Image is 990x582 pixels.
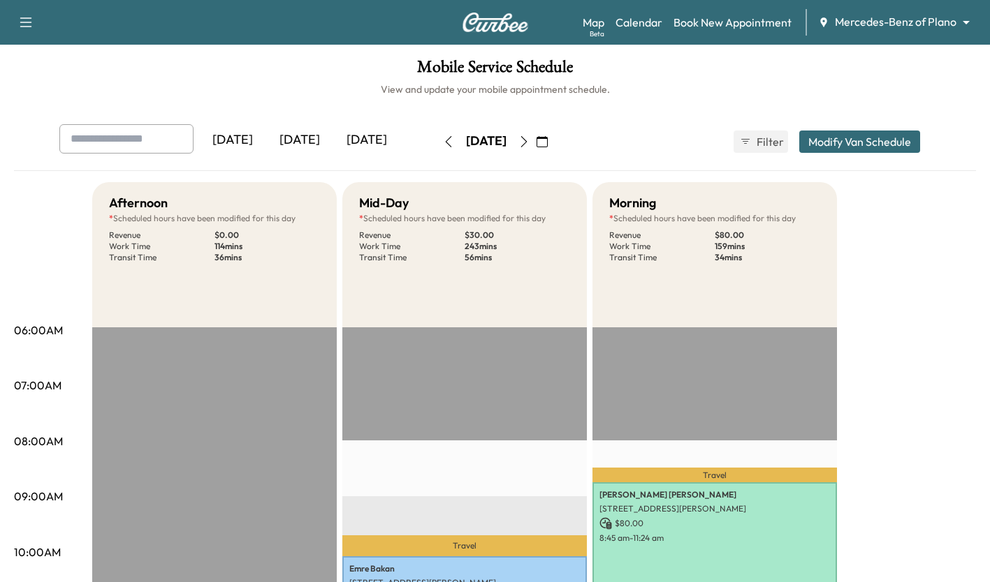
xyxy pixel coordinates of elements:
p: 10:00AM [14,544,61,560]
p: Revenue [609,230,715,241]
p: Emre Bakan [349,563,580,574]
div: Beta [590,29,604,39]
p: Scheduled hours have been modified for this day [609,213,820,224]
p: Work Time [609,241,715,252]
p: 8:45 am - 11:24 am [599,532,830,544]
a: Calendar [616,14,662,31]
div: [DATE] [266,124,333,156]
p: Transit Time [359,252,465,263]
h5: Morning [609,193,656,213]
p: $ 80.00 [715,230,820,241]
p: 34 mins [715,252,820,263]
div: [DATE] [466,133,507,150]
div: [DATE] [199,124,266,156]
p: 06:00AM [14,322,63,338]
a: Book New Appointment [674,14,792,31]
p: Scheduled hours have been modified for this day [109,213,320,224]
p: Scheduled hours have been modified for this day [359,213,570,224]
p: Transit Time [609,252,715,263]
p: Revenue [109,230,214,241]
h5: Mid-Day [359,193,409,213]
span: Filter [757,133,782,150]
div: [DATE] [333,124,400,156]
p: 09:00AM [14,488,63,505]
a: MapBeta [583,14,604,31]
p: Transit Time [109,252,214,263]
p: 114 mins [214,241,320,252]
p: Work Time [109,241,214,252]
p: $ 30.00 [465,230,570,241]
p: Work Time [359,241,465,252]
p: $ 80.00 [599,517,830,530]
span: Mercedes-Benz of Plano [835,14,956,30]
p: Travel [342,535,587,556]
p: 36 mins [214,252,320,263]
p: 243 mins [465,241,570,252]
p: [STREET_ADDRESS][PERSON_NAME] [599,503,830,514]
img: Curbee Logo [462,13,529,32]
p: 56 mins [465,252,570,263]
p: Revenue [359,230,465,241]
h1: Mobile Service Schedule [14,59,976,82]
button: Filter [734,130,788,153]
button: Modify Van Schedule [799,130,920,153]
p: $ 0.00 [214,230,320,241]
p: 159 mins [715,241,820,252]
p: Travel [592,468,837,482]
h6: View and update your mobile appointment schedule. [14,82,976,96]
p: 08:00AM [14,433,63,449]
p: 07:00AM [14,377,61,394]
h5: Afternoon [109,193,168,213]
p: [PERSON_NAME] [PERSON_NAME] [599,489,830,500]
